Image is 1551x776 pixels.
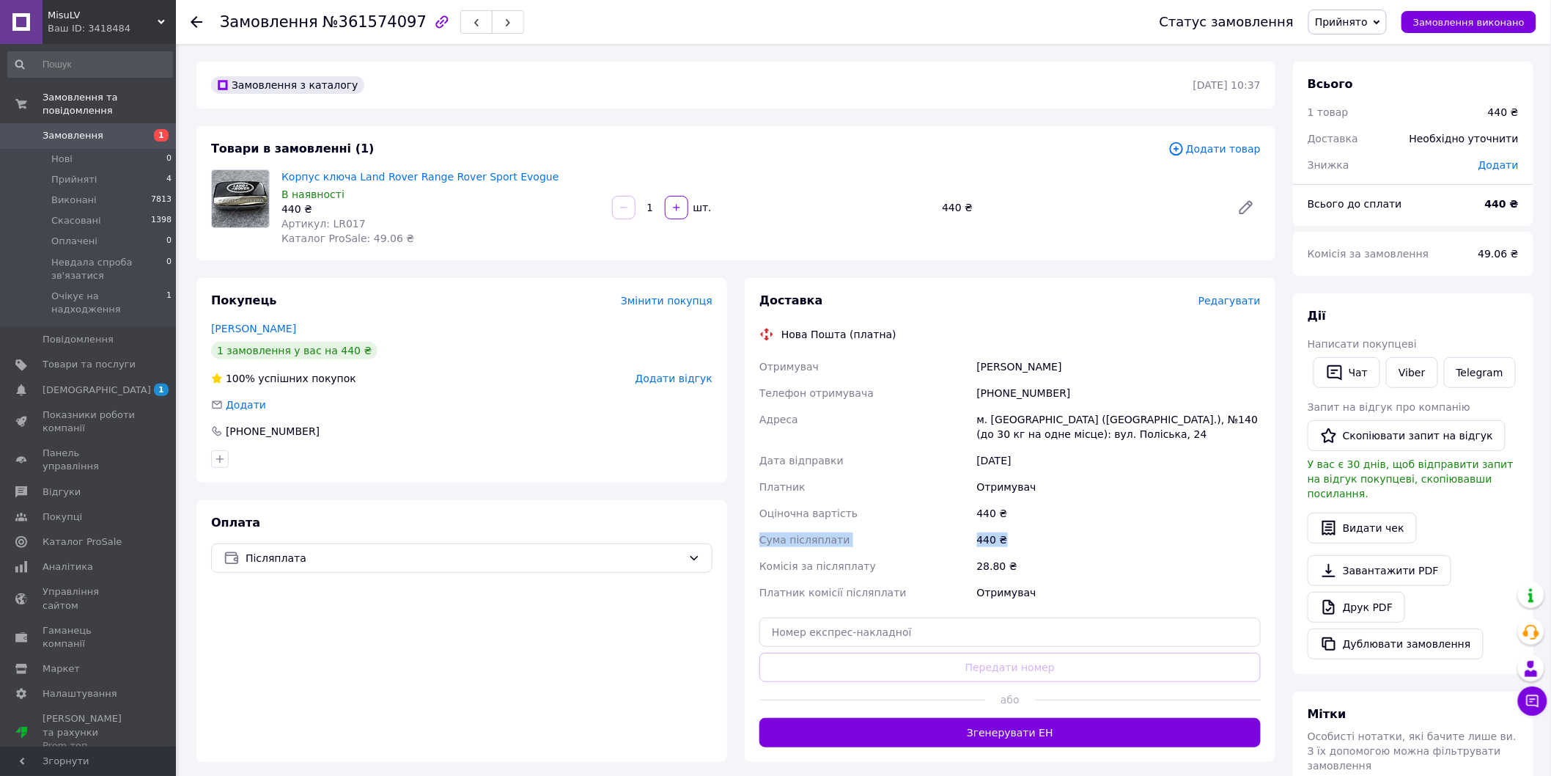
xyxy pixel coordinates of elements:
span: Знижка [1308,159,1349,171]
span: Адреса [759,414,798,425]
span: Управління сайтом [43,585,136,612]
span: Відгуки [43,486,81,499]
div: Отримувач [974,474,1264,500]
span: 1 [166,290,172,316]
span: Замовлення виконано [1413,17,1525,28]
span: 4 [166,173,172,186]
span: Замовлення та повідомлення [43,91,176,117]
span: В наявності [281,188,345,200]
div: Prom топ [43,739,136,753]
a: [PERSON_NAME] [211,323,296,334]
span: Повідомлення [43,333,114,346]
span: Артикул: LR017 [281,218,366,230]
span: 1 товар [1308,106,1349,118]
span: Додати [1478,159,1519,171]
span: Особисті нотатки, які бачите лише ви. З їх допомогою можна фільтрувати замовлення [1308,731,1517,772]
a: Редагувати [1231,193,1261,222]
span: Виконані [51,194,97,207]
span: 0 [166,256,172,282]
button: Замовлення виконано [1401,11,1536,33]
div: Статус замовлення [1160,15,1294,29]
button: Дублювати замовлення [1308,629,1484,659]
span: Гаманець компанії [43,624,136,651]
span: MisuLV [48,9,158,22]
span: Аналітика [43,560,93,574]
span: Редагувати [1198,295,1261,307]
span: Скасовані [51,214,101,227]
div: м. [GEOGRAPHIC_DATA] ([GEOGRAPHIC_DATA].), №140 (до 30 кг на одне місце): вул. Поліська, 24 [974,406,1264,447]
div: Замовлення з каталогу [211,76,364,94]
div: 1 замовлення у вас на 440 ₴ [211,342,377,359]
span: 1398 [151,214,172,227]
span: або [985,692,1035,707]
span: Панель управління [43,447,136,473]
span: Каталог ProSale [43,535,122,549]
span: Додати товар [1168,141,1261,157]
span: Дата відправки [759,455,844,466]
span: 7813 [151,194,172,207]
div: 28.80 ₴ [974,553,1264,579]
div: [DATE] [974,447,1264,474]
span: Сума післяплати [759,534,850,546]
span: Прийняті [51,173,97,186]
span: У вас є 30 днів, щоб відправити запит на відгук покупцеві, скопіювавши посилання. [1308,458,1514,499]
input: Номер експрес-накладної [759,618,1261,647]
div: шт. [690,200,713,215]
span: 49.06 ₴ [1478,248,1519,260]
button: Чат [1314,357,1380,388]
span: Товари в замовленні (1) [211,142,375,155]
span: Телефон отримувача [759,387,874,399]
span: Маркет [43,662,80,676]
span: [DEMOGRAPHIC_DATA] [43,384,151,397]
span: Доставка [759,293,823,307]
span: Оплата [211,516,260,530]
div: [PERSON_NAME] [974,354,1264,380]
span: Платник [759,481,806,493]
a: Друк PDF [1308,592,1405,623]
span: Нові [51,153,73,166]
span: Запит на відгук про компанію [1308,401,1470,413]
div: 440 ₴ [1488,105,1519,120]
span: 1 [154,384,169,396]
span: Товари та послуги [43,358,136,371]
span: Покупець [211,293,277,307]
div: [PHONE_NUMBER] [224,424,321,439]
span: Невдала спроба зв'язатися [51,256,166,282]
span: Замовлення [220,13,318,31]
div: Повернутися назад [191,15,202,29]
time: [DATE] 10:37 [1193,79,1261,91]
div: Нова Пошта (платна) [778,327,900,342]
span: Очікує на надходження [51,290,166,316]
div: 440 ₴ [974,527,1264,553]
span: 0 [166,153,172,166]
b: 440 ₴ [1485,198,1519,210]
button: Згенерувати ЕН [759,718,1261,747]
span: Написати покупцеві [1308,338,1417,350]
div: [PHONE_NUMBER] [974,380,1264,406]
a: Корпус ключа Land Rover Range Rover Sport Evogue [281,171,559,183]
span: Дії [1308,309,1326,323]
span: Комісія за післяплату [759,560,876,572]
button: Видати чек [1308,513,1417,543]
span: Прийнято [1315,16,1368,28]
span: Додати відгук [635,373,712,384]
span: Отримувач [759,361,819,373]
span: Всього [1308,77,1353,91]
a: Telegram [1444,357,1516,388]
div: Ваш ID: 3418484 [48,22,176,35]
input: Пошук [7,51,173,78]
a: Viber [1386,357,1437,388]
button: Чат з покупцем [1518,687,1547,716]
div: Необхідно уточнити [1401,122,1528,155]
span: 1 [154,129,169,142]
span: Платник комісії післяплати [759,587,907,599]
span: №361574097 [323,13,427,31]
span: Комісія за замовлення [1308,248,1429,260]
span: Налаштування [43,687,117,700]
span: Покупці [43,510,82,524]
span: Оціночна вартість [759,508,858,519]
span: [PERSON_NAME] та рахунки [43,712,136,753]
div: 440 ₴ [974,500,1264,527]
div: успішних покупок [211,371,356,386]
span: 0 [166,235,172,248]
